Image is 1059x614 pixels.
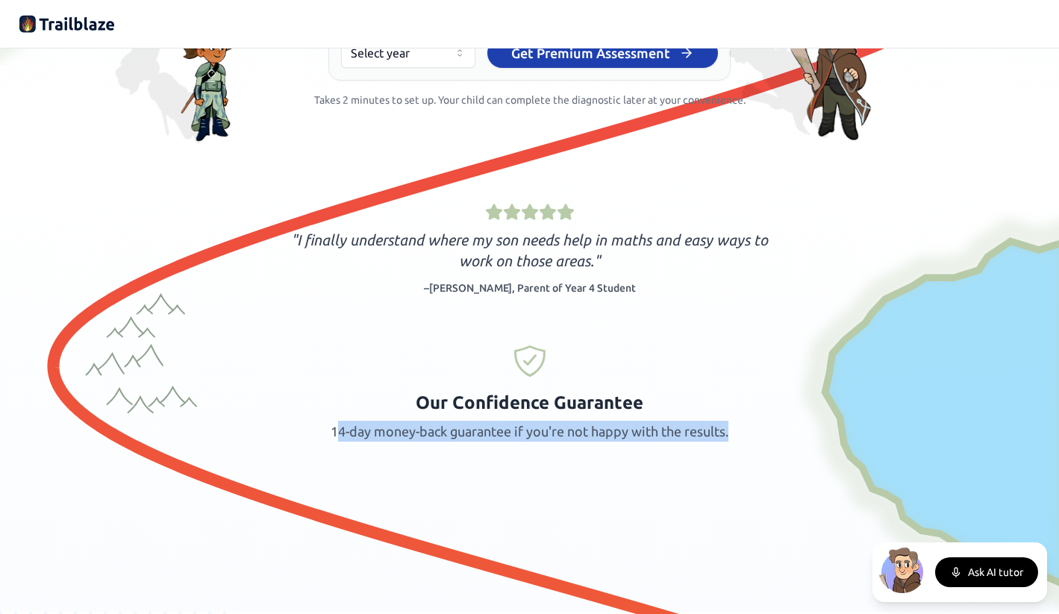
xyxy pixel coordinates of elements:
[878,545,926,593] img: North
[331,421,728,442] p: 14-day money-back guarantee if you're not happy with the results.
[511,43,670,63] span: Get Premium Assessment
[416,391,643,415] h3: Our Confidence Guarantee
[487,38,718,68] button: Get Premium Assessment
[279,230,781,272] p: " I finally understand where my son needs help in maths and easy ways to work on those areas. "
[19,12,115,36] img: Trailblaze
[314,94,746,106] span: Takes 2 minutes to set up. Your child can complete the diagnostic later at your convenience.
[424,281,636,295] div: – [PERSON_NAME] , Parent of Year 4 Student
[935,557,1038,587] button: Ask AI tutor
